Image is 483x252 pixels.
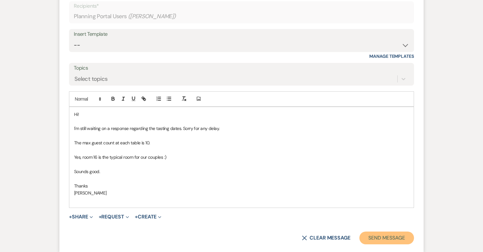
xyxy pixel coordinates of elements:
[359,232,414,244] button: Send Message
[69,214,93,219] button: Share
[74,154,409,161] p: Yes, room 16 is the typical room for our couples :)
[74,182,409,189] p: Thanks
[74,168,409,175] p: Sounds good.
[74,125,409,132] p: I'm still waiting on a response regarding the tasting dates. Sorry for any delay.
[74,64,409,73] label: Topics
[74,2,409,10] p: Recipients*
[74,111,409,118] p: Hi!
[69,214,72,219] span: +
[128,12,176,21] span: ( [PERSON_NAME] )
[135,214,161,219] button: Create
[135,214,138,219] span: +
[74,74,108,83] div: Select topics
[99,214,102,219] span: +
[99,214,129,219] button: Request
[74,189,409,196] p: [PERSON_NAME]
[302,235,350,241] button: Clear message
[369,53,414,59] a: Manage Templates
[74,10,409,23] div: Planning Portal Users
[74,139,409,146] p: The max guest count at each table is 10.
[74,30,409,39] div: Insert Template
